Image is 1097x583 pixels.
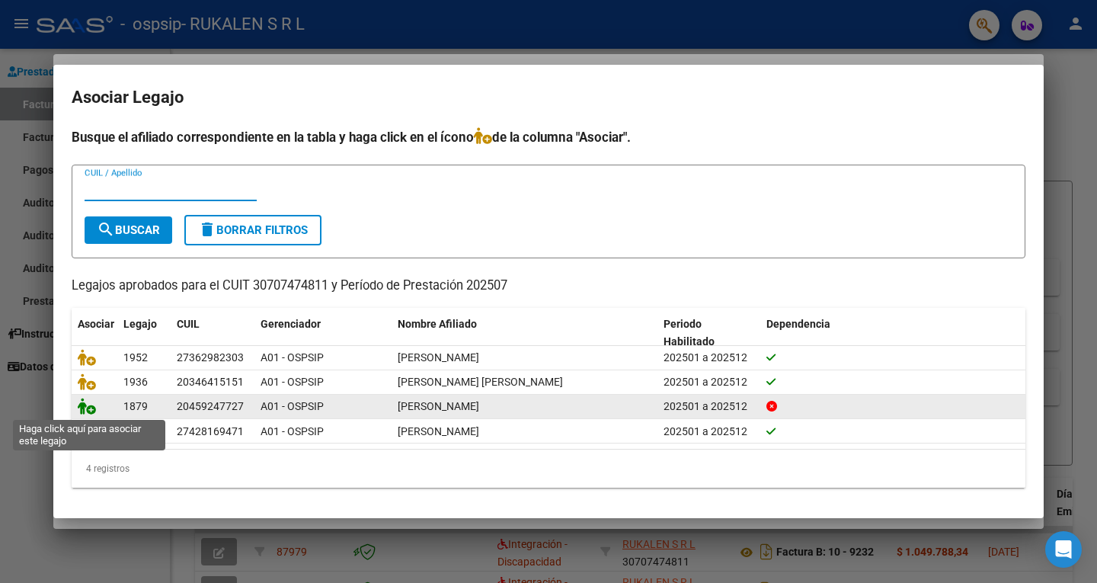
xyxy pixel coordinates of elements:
[123,351,148,364] span: 1952
[177,373,244,391] div: 20346415151
[760,308,1026,358] datatable-header-cell: Dependencia
[97,220,115,239] mat-icon: search
[198,223,308,237] span: Borrar Filtros
[177,318,200,330] span: CUIL
[72,83,1025,112] h2: Asociar Legajo
[398,425,479,437] span: VERON ESMERALDA LUDMILA
[177,349,244,367] div: 27362982303
[72,127,1025,147] h4: Busque el afiliado correspondiente en la tabla y haga click en el ícono de la columna "Asociar".
[261,318,321,330] span: Gerenciador
[123,318,157,330] span: Legajo
[72,308,117,358] datatable-header-cell: Asociar
[123,425,148,437] span: 1858
[261,351,324,364] span: A01 - OSPSIP
[85,216,172,244] button: Buscar
[766,318,830,330] span: Dependencia
[664,423,754,440] div: 202501 a 202512
[261,400,324,412] span: A01 - OSPSIP
[97,223,160,237] span: Buscar
[664,373,754,391] div: 202501 a 202512
[123,376,148,388] span: 1936
[123,400,148,412] span: 1879
[398,400,479,412] span: FLOR LUCAS MATEO
[398,318,477,330] span: Nombre Afiliado
[664,349,754,367] div: 202501 a 202512
[198,220,216,239] mat-icon: delete
[72,450,1025,488] div: 4 registros
[261,425,324,437] span: A01 - OSPSIP
[78,318,114,330] span: Asociar
[117,308,171,358] datatable-header-cell: Legajo
[72,277,1025,296] p: Legajos aprobados para el CUIT 30707474811 y Período de Prestación 202507
[177,398,244,415] div: 20459247727
[177,423,244,440] div: 27428169471
[664,318,715,348] span: Periodo Habilitado
[664,398,754,415] div: 202501 a 202512
[657,308,760,358] datatable-header-cell: Periodo Habilitado
[398,351,479,364] span: DOMINGUEZ NURIA BELEN
[1045,531,1082,568] div: Open Intercom Messenger
[171,308,254,358] datatable-header-cell: CUIL
[392,308,657,358] datatable-header-cell: Nombre Afiliado
[184,215,321,245] button: Borrar Filtros
[398,376,563,388] span: FERNANDEZ TORRES LEANDRO MARTIN
[254,308,392,358] datatable-header-cell: Gerenciador
[261,376,324,388] span: A01 - OSPSIP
